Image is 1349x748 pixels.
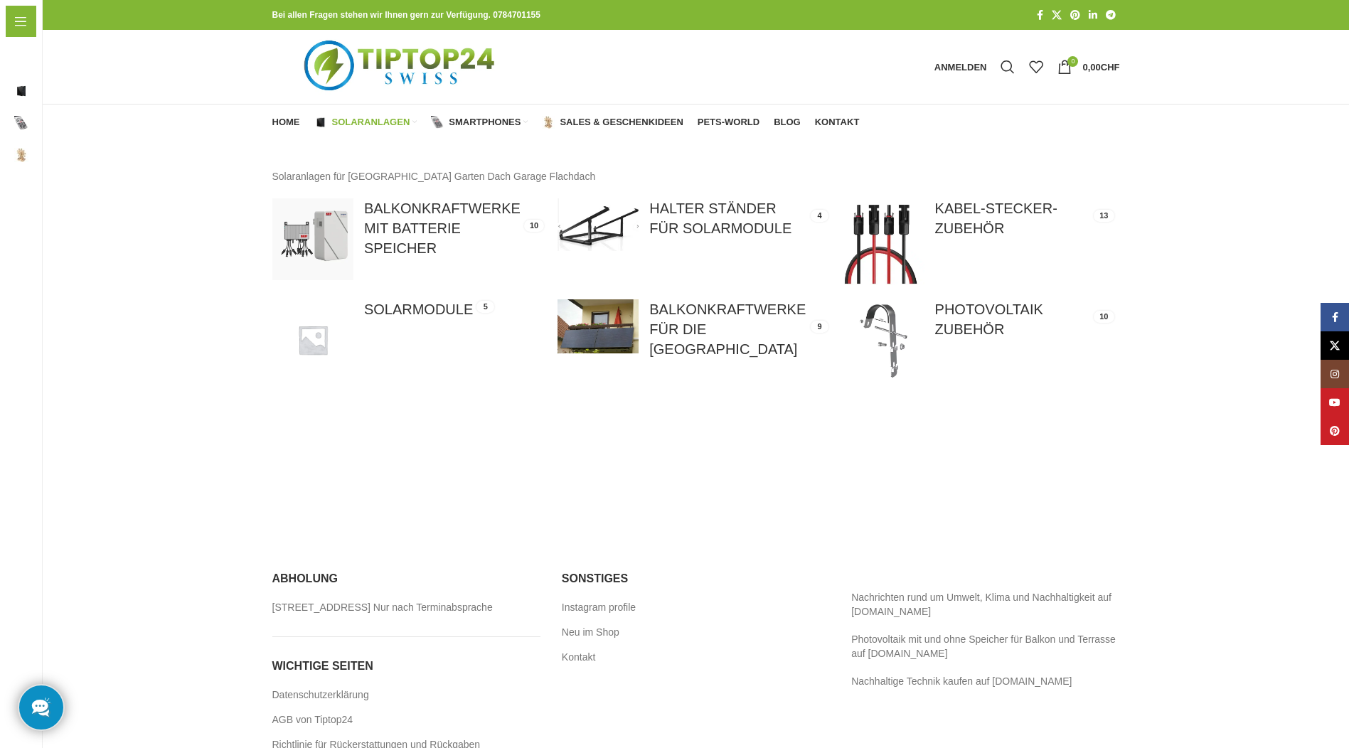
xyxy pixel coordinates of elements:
a: Kontakt [562,651,597,665]
span: Kontakt [14,238,51,264]
img: Smartphones [14,116,28,130]
a: Instagram profile [562,601,637,615]
span: Pets-World [698,117,759,128]
span: Home [14,46,42,72]
a: AGB von Tiptop24 [272,713,355,727]
img: Solaranlagen [314,116,327,129]
strong: Bei allen Fragen stehen wir Ihnen gern zur Verfügung. 0784701155 [272,10,540,20]
img: Tiptop24 Nachhaltige & Faire Produkte [272,30,530,104]
a: Anmelden [927,53,994,81]
span: CHF [1101,62,1120,73]
h5: Sonstiges [562,571,830,587]
img: Smartphones [431,116,444,129]
h5: Wichtige seiten [272,658,540,674]
span: Kontakt [815,117,860,128]
span: Anmelden [934,63,987,72]
span: Solaranlagen [332,117,410,128]
span: Pets-World [14,174,67,200]
a: 0 0,00CHF [1050,53,1126,81]
a: [STREET_ADDRESS] Nur nach Terminabsprache [272,601,494,615]
a: Facebook Social Link [1033,6,1047,25]
div: Meine Wunschliste [1022,53,1050,81]
a: Pinterest Social Link [1321,417,1349,445]
a: X Social Link [1321,331,1349,360]
span: Smartphones [449,117,521,128]
a: X Social Link [1047,6,1066,25]
a: Blog [774,108,801,137]
span: Blog [774,117,801,128]
a: Logo der Website [272,60,530,72]
a: Pets-World [698,108,759,137]
span: 0 [1067,56,1078,67]
a: Neu im Shop [562,626,621,640]
span: Home [272,117,300,128]
span: Smartphones [36,110,99,136]
a: Kontakt [815,108,860,137]
a: Instagram Social Link [1321,360,1349,388]
a: LinkedIn Social Link [1084,6,1102,25]
img: Sales & Geschenkideen [14,148,28,162]
a: Home [272,108,300,137]
h5: Abholung [272,571,540,587]
p: Solaranlagen für [GEOGRAPHIC_DATA] Garten Dach Garage Flachdach [272,169,1120,184]
span: Solaranlagen [36,78,98,104]
a: Suche [993,53,1022,81]
a: Photovoltaik mit und ohne Speicher für Balkon und Terrasse auf [DOMAIN_NAME] [851,634,1116,659]
img: Solaranlagen [14,84,28,98]
a: Pinterest Social Link [1066,6,1084,25]
a: Datenschutzerklärung [272,688,370,702]
a: Sales & Geschenkideen [542,108,683,137]
a: Smartphones [431,108,528,137]
img: Sales & Geschenkideen [542,116,555,129]
div: Hauptnavigation [265,108,867,137]
span: Menü [34,14,60,29]
a: Nachrichten rund um Umwelt, Klima und Nachhaltigkeit auf [DOMAIN_NAME] [851,592,1111,617]
a: Facebook Social Link [1321,303,1349,331]
span: Blog [14,206,36,232]
span: Sales & Geschenkideen [560,117,683,128]
a: Telegram Social Link [1102,6,1120,25]
span: Sales & Geschenkideen [36,142,148,168]
bdi: 0,00 [1082,62,1119,73]
a: Nachhaltige Technik kaufen auf [DOMAIN_NAME] [851,675,1072,687]
a: Solaranlagen [314,108,417,137]
a: YouTube Social Link [1321,388,1349,417]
